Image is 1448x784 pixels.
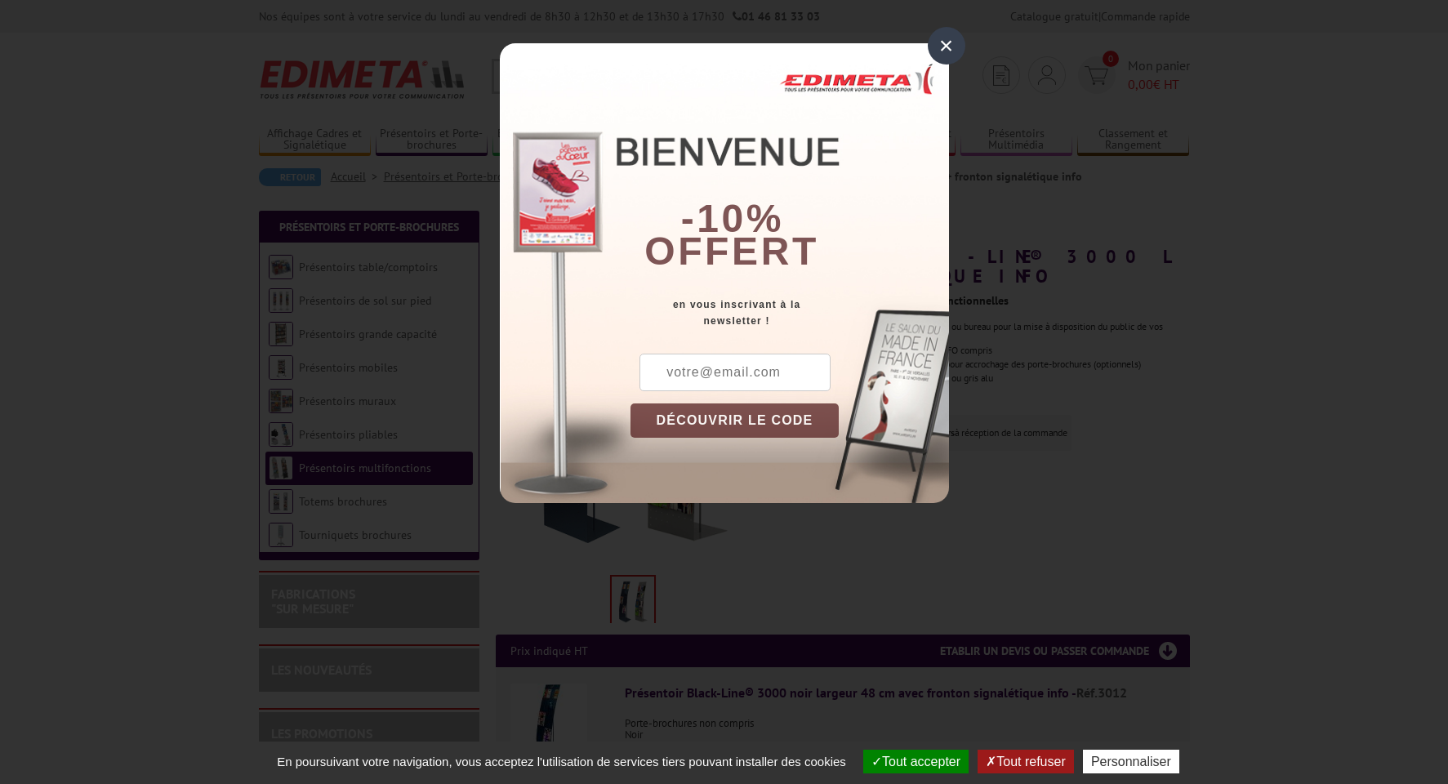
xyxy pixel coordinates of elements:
input: votre@email.com [639,354,831,391]
button: Tout accepter [863,750,969,773]
div: en vous inscrivant à la newsletter ! [630,296,949,329]
b: -10% [681,197,784,240]
div: × [928,27,965,65]
button: Tout refuser [978,750,1073,773]
font: offert [644,229,819,273]
span: En poursuivant votre navigation, vous acceptez l'utilisation de services tiers pouvant installer ... [269,755,854,768]
button: DÉCOUVRIR LE CODE [630,403,840,438]
button: Personnaliser (fenêtre modale) [1083,750,1179,773]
